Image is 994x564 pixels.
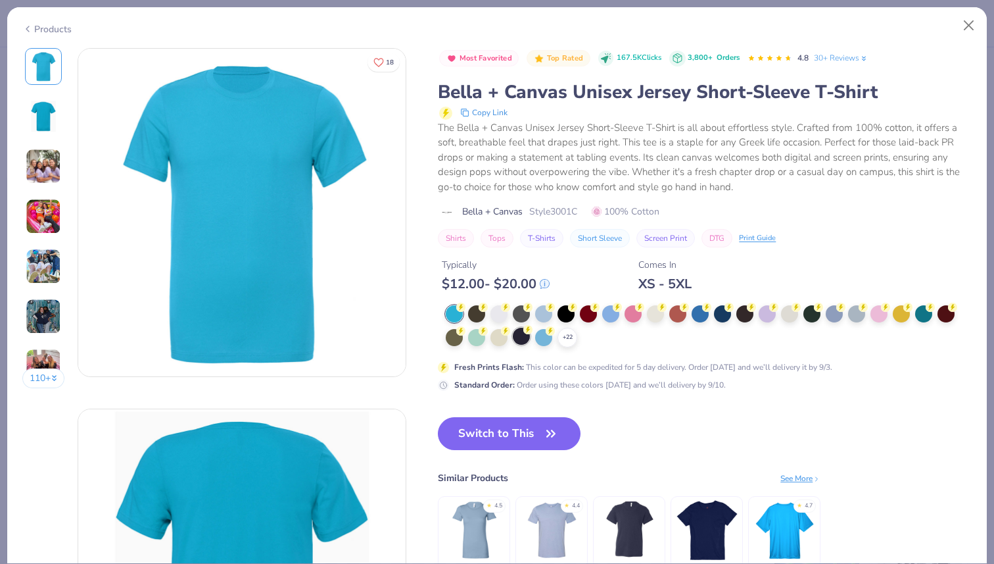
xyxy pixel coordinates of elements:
img: Front [78,49,406,376]
img: Bella + Canvas Youth Jersey T-Shirt [598,499,661,561]
div: Similar Products [438,471,508,485]
button: Badge Button [527,50,590,67]
strong: Standard Order : [454,380,515,390]
button: Shirts [438,229,474,247]
img: User generated content [26,249,61,284]
span: Most Favorited [460,55,512,62]
img: User generated content [26,299,61,334]
div: ★ [564,501,569,507]
button: 110+ [22,369,65,388]
button: T-Shirts [520,229,563,247]
img: Top Rated sort [534,53,544,64]
img: brand logo [438,207,456,218]
img: Back [28,101,59,132]
div: XS - 5XL [638,276,692,292]
span: Top Rated [547,55,584,62]
button: Tops [481,229,513,247]
div: Products [22,22,72,36]
button: copy to clipboard [456,105,511,120]
div: Typically [442,258,550,272]
div: Bella + Canvas Unisex Jersey Short-Sleeve T-Shirt [438,80,972,105]
button: Switch to This [438,417,580,450]
button: Screen Print [636,229,695,247]
strong: Fresh Prints Flash : [454,362,524,372]
div: This color can be expedited for 5 day delivery. Order [DATE] and we’ll delivery it by 9/3. [454,361,832,373]
span: Orders [717,53,740,63]
img: Team 365 Men's Zone Performance T-Shirt [753,499,816,561]
button: Badge Button [439,50,519,67]
img: Bella + Canvas Ladies' The Favorite T-Shirt [443,499,506,561]
img: User generated content [26,349,61,384]
div: ★ [797,501,802,507]
div: Print Guide [739,233,776,244]
div: $ 12.00 - $ 20.00 [442,276,550,292]
span: + 22 [563,333,573,342]
img: User generated content [26,149,61,184]
span: 18 [386,59,394,66]
img: Most Favorited sort [446,53,457,64]
div: The Bella + Canvas Unisex Jersey Short-Sleeve T-Shirt is all about effortless style. Crafted from... [438,120,972,195]
div: Order using these colors [DATE] and we’ll delivery by 9/10. [454,379,726,391]
div: 4.5 [494,501,502,511]
div: 3,800+ [688,53,740,64]
button: DTG [701,229,732,247]
div: ★ [486,501,492,507]
div: 4.4 [572,501,580,511]
div: 4.8 Stars [747,48,792,69]
img: Hanes Ladies' Essential-T T-Shirt [676,499,738,561]
div: 4.7 [805,501,813,511]
span: Style 3001C [529,205,577,218]
img: Front [28,51,59,82]
button: Short Sleeve [570,229,630,247]
button: Close [957,13,982,38]
a: 30+ Reviews [814,52,868,64]
img: Bella + Canvas Unisex Heather CVC T-Shirt [521,499,583,561]
span: 4.8 [797,53,809,63]
img: User generated content [26,199,61,234]
span: 100% Cotton [592,205,659,218]
span: 167.5K Clicks [617,53,661,64]
div: Comes In [638,258,692,272]
div: See More [780,473,820,484]
button: Like [367,53,400,72]
span: Bella + Canvas [462,205,523,218]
